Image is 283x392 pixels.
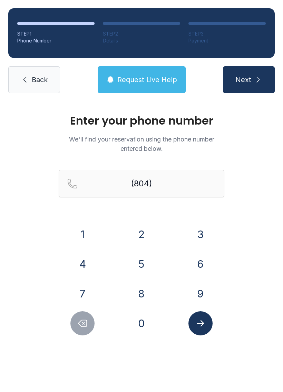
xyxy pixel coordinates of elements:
div: Payment [188,37,266,44]
button: 8 [129,282,154,306]
span: Next [235,75,251,85]
div: Details [103,37,180,44]
button: Delete number [70,311,95,335]
div: STEP 3 [188,30,266,37]
div: STEP 1 [17,30,95,37]
button: Submit lookup form [188,311,213,335]
div: STEP 2 [103,30,180,37]
p: We'll find your reservation using the phone number entered below. [59,135,224,153]
span: Request Live Help [117,75,177,85]
button: 1 [70,222,95,246]
h1: Enter your phone number [59,115,224,126]
button: 6 [188,252,213,276]
button: 3 [188,222,213,246]
button: 7 [70,282,95,306]
button: 4 [70,252,95,276]
button: 5 [129,252,154,276]
span: Back [32,75,48,85]
button: 2 [129,222,154,246]
input: Reservation phone number [59,170,224,197]
button: 0 [129,311,154,335]
div: Phone Number [17,37,95,44]
button: 9 [188,282,213,306]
